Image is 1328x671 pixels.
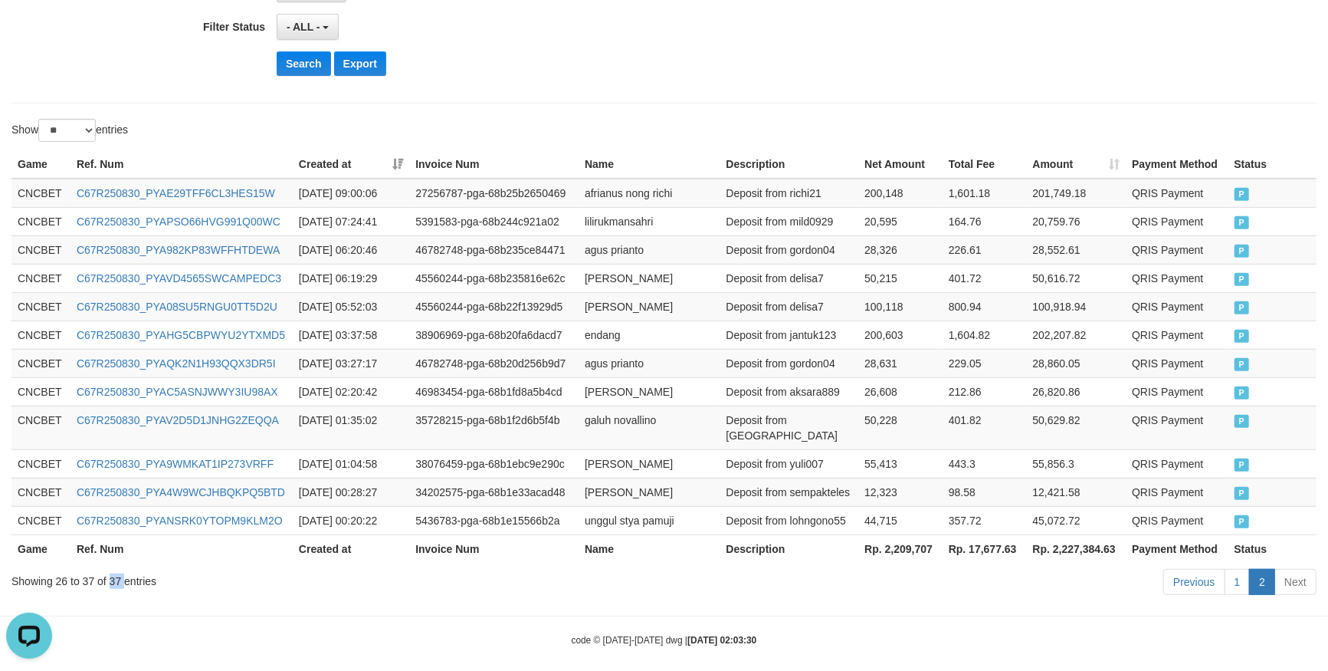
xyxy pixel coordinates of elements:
td: Deposit from lohngono55 [720,506,858,534]
td: CNCBET [11,179,70,208]
a: C67R250830_PYA982KP83WFFHTDEWA [77,244,280,256]
td: lilirukmansahri [579,207,720,235]
small: code © [DATE]-[DATE] dwg | [572,635,757,646]
span: - ALL - [287,21,320,33]
th: Description [720,534,858,563]
td: 401.72 [943,264,1027,292]
td: [DATE] 06:20:46 [293,235,409,264]
a: C67R250830_PYAPSO66HVG991Q00WC [77,215,280,228]
td: 800.94 [943,292,1027,321]
th: Game [11,534,70,563]
td: QRIS Payment [1126,264,1228,292]
button: - ALL - [277,14,339,40]
a: 1 [1225,569,1251,595]
td: QRIS Payment [1126,235,1228,264]
td: [DATE] 01:35:02 [293,406,409,449]
a: 2 [1249,569,1275,595]
a: C67R250830_PYAHG5CBPWYU2YTXMD5 [77,329,285,341]
th: Net Amount [858,150,943,179]
td: 50,215 [858,264,943,292]
a: Next [1274,569,1317,595]
td: 202,207.82 [1027,321,1126,349]
td: [PERSON_NAME] [579,478,720,506]
td: 46782748-pga-68b20d256b9d7 [409,349,579,377]
span: PAID [1235,515,1250,528]
td: 226.61 [943,235,1027,264]
td: 46983454-pga-68b1fd8a5b4cd [409,377,579,406]
td: 28,326 [858,235,943,264]
td: 50,616.72 [1027,264,1126,292]
td: [PERSON_NAME] [579,264,720,292]
td: CNCBET [11,449,70,478]
td: QRIS Payment [1126,349,1228,377]
a: C67R250830_PYAQK2N1H93QQX3DR5I [77,357,276,370]
span: PAID [1235,386,1250,400]
th: Total Fee [943,150,1027,179]
td: 55,856.3 [1027,449,1126,478]
td: 98.58 [943,478,1027,506]
td: Deposit from yuli007 [720,449,858,478]
td: CNCBET [11,207,70,235]
td: [DATE] 03:27:17 [293,349,409,377]
th: Invoice Num [409,534,579,563]
td: 5391583-pga-68b244c921a02 [409,207,579,235]
a: C67R250830_PYAC5ASNJWWY3IU98AX [77,386,278,398]
td: 26,820.86 [1027,377,1126,406]
td: CNCBET [11,264,70,292]
span: PAID [1235,330,1250,343]
td: 401.82 [943,406,1027,449]
td: QRIS Payment [1126,179,1228,208]
td: 26,608 [858,377,943,406]
a: Previous [1163,569,1225,595]
td: QRIS Payment [1126,377,1228,406]
th: Rp. 17,677.63 [943,534,1027,563]
span: PAID [1235,459,1250,472]
td: 443.3 [943,449,1027,478]
td: 100,118 [858,292,943,321]
td: QRIS Payment [1126,292,1228,321]
th: Status [1228,534,1317,563]
td: [PERSON_NAME] [579,292,720,321]
td: Deposit from aksara889 [720,377,858,406]
span: PAID [1235,245,1250,258]
td: [DATE] 06:19:29 [293,264,409,292]
td: 12,323 [858,478,943,506]
td: 1,601.18 [943,179,1027,208]
td: QRIS Payment [1126,478,1228,506]
td: [DATE] 02:20:42 [293,377,409,406]
th: Ref. Num [70,534,293,563]
td: 50,629.82 [1027,406,1126,449]
td: CNCBET [11,292,70,321]
td: CNCBET [11,321,70,349]
th: Amount: activate to sort column ascending [1027,150,1126,179]
td: QRIS Payment [1126,207,1228,235]
th: Payment Method [1126,150,1228,179]
span: PAID [1235,487,1250,500]
th: Rp. 2,227,384.63 [1027,534,1126,563]
td: CNCBET [11,377,70,406]
td: [DATE] 00:20:22 [293,506,409,534]
td: QRIS Payment [1126,321,1228,349]
td: CNCBET [11,406,70,449]
td: 200,603 [858,321,943,349]
td: [PERSON_NAME] [579,377,720,406]
a: C67R250830_PYA08SU5RNGU0TT5D2U [77,301,277,313]
td: Deposit from [GEOGRAPHIC_DATA] [720,406,858,449]
span: PAID [1235,415,1250,428]
td: 55,413 [858,449,943,478]
td: CNCBET [11,506,70,534]
td: CNCBET [11,349,70,377]
span: PAID [1235,216,1250,229]
td: CNCBET [11,235,70,264]
td: agus prianto [579,349,720,377]
td: 212.86 [943,377,1027,406]
td: agus prianto [579,235,720,264]
td: Deposit from delisa7 [720,292,858,321]
td: 1,604.82 [943,321,1027,349]
td: 28,860.05 [1027,349,1126,377]
td: 44,715 [858,506,943,534]
td: 46782748-pga-68b235ce84471 [409,235,579,264]
td: 45560244-pga-68b235816e62c [409,264,579,292]
span: PAID [1235,301,1250,314]
td: 38906969-pga-68b20fa6dacd7 [409,321,579,349]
